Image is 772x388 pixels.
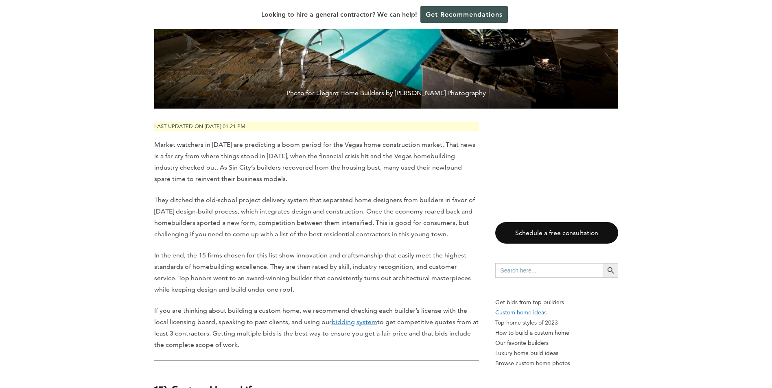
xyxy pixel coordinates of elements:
p: Last updated on [DATE] 01:21 pm [154,122,479,131]
a: Schedule a free consultation [495,222,618,244]
p: Get bids from top builders [495,297,618,307]
span: Photo for Elegant Home Builders by [PERSON_NAME] Photography [154,81,618,109]
p: If you are thinking about building a custom home, we recommend checking each builder’s license wi... [154,305,479,351]
u: bidding [332,318,355,326]
svg: Search [606,266,615,275]
input: Search here... [495,263,604,278]
a: Get Recommendations [420,6,508,23]
u: system [356,318,377,326]
a: Luxury home build ideas [495,348,618,358]
p: They ditched the old-school project delivery system that separated home designers from builders i... [154,194,479,240]
a: Top home styles of 2023 [495,318,618,328]
p: In the end, the 15 firms chosen for this list show innovation and craftsmanship that easily meet ... [154,250,479,295]
a: Custom home ideas [495,307,618,318]
a: Our favorite builders [495,338,618,348]
a: Browse custom home photos [495,358,618,368]
a: How to build a custom home [495,328,618,338]
p: Market watchers in [DATE] are predicting a boom period for the Vegas home construction market. Th... [154,139,479,185]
